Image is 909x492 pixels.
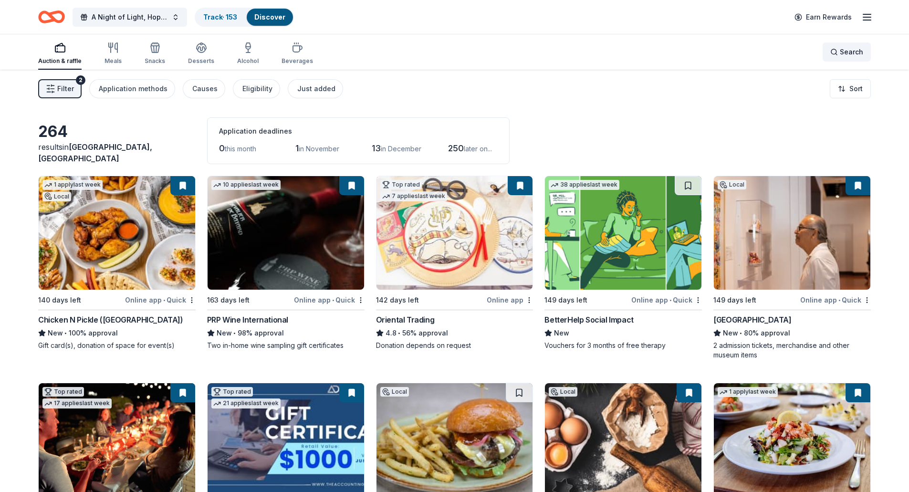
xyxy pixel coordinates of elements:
div: Online app Quick [125,294,196,306]
div: Application methods [99,83,167,94]
button: Eligibility [233,79,280,98]
button: Sort [830,79,871,98]
span: • [740,329,742,337]
div: Top rated [380,180,422,189]
div: Causes [192,83,218,94]
img: Image for Heard Museum [714,176,870,290]
img: Image for Chicken N Pickle (Glendale) [39,176,195,290]
button: Auction & raffle [38,38,82,70]
div: Online app [487,294,533,306]
span: • [64,329,67,337]
div: Vouchers for 3 months of free therapy [544,341,702,350]
div: Snacks [145,57,165,65]
span: Search [840,46,863,58]
span: Filter [57,83,74,94]
div: 38 applies last week [549,180,619,190]
div: 2 admission tickets, merchandise and other museum items [713,341,871,360]
div: Online app Quick [800,294,871,306]
div: 163 days left [207,294,250,306]
div: Auction & raffle [38,57,82,65]
div: Top rated [211,387,253,397]
span: Sort [849,83,863,94]
span: • [669,296,671,304]
button: Alcohol [237,38,259,70]
img: Image for PRP Wine International [208,176,364,290]
div: 98% approval [207,327,365,339]
div: Chicken N Pickle ([GEOGRAPHIC_DATA]) [38,314,183,325]
div: 21 applies last week [211,398,281,408]
div: 142 days left [376,294,419,306]
a: Image for PRP Wine International10 applieslast week163 days leftOnline app•QuickPRP Wine Internat... [207,176,365,350]
span: • [332,296,334,304]
span: later on... [464,145,492,153]
span: 13 [372,143,381,153]
div: Local [380,387,409,397]
div: 100% approval [38,327,196,339]
span: • [233,329,236,337]
div: 149 days left [713,294,756,306]
div: BetterHelp Social Impact [544,314,633,325]
button: A Night of Light, Hope, and Legacy Gala 2026 [73,8,187,27]
div: Online app Quick [294,294,365,306]
div: 10 applies last week [211,180,281,190]
div: Meals [104,57,122,65]
span: 250 [448,143,464,153]
div: Eligibility [242,83,272,94]
div: 2 [76,75,85,85]
span: 0 [219,143,225,153]
div: Just added [297,83,335,94]
button: Track· 153Discover [195,8,294,27]
span: A Night of Light, Hope, and Legacy Gala 2026 [92,11,168,23]
button: Causes [183,79,225,98]
span: New [48,327,63,339]
a: Track· 153 [203,13,237,21]
div: 7 applies last week [380,191,447,201]
div: Online app Quick [631,294,702,306]
div: 1 apply last week [718,387,778,397]
div: results [38,141,196,164]
button: Beverages [282,38,313,70]
a: Discover [254,13,285,21]
span: New [217,327,232,339]
div: Local [718,180,746,189]
div: Local [42,192,71,201]
span: New [554,327,569,339]
div: Donation depends on request [376,341,533,350]
span: [GEOGRAPHIC_DATA], [GEOGRAPHIC_DATA] [38,142,152,163]
span: in November [299,145,339,153]
div: Application deadlines [219,126,498,137]
span: New [723,327,738,339]
a: Image for Oriental TradingTop rated7 applieslast week142 days leftOnline appOriental Trading4.8•5... [376,176,533,350]
button: Just added [288,79,343,98]
img: Image for Oriental Trading [376,176,533,290]
div: 80% approval [713,327,871,339]
button: Search [823,42,871,62]
div: Desserts [188,57,214,65]
button: Desserts [188,38,214,70]
span: in December [381,145,421,153]
button: Meals [104,38,122,70]
div: Gift card(s), donation of space for event(s) [38,341,196,350]
div: 1 apply last week [42,180,103,190]
button: Snacks [145,38,165,70]
div: Top rated [42,387,84,397]
div: 17 applies last week [42,398,112,408]
a: Image for BetterHelp Social Impact38 applieslast week149 days leftOnline app•QuickBetterHelp Soci... [544,176,702,350]
div: PRP Wine International [207,314,288,325]
button: Filter2 [38,79,82,98]
div: Oriental Trading [376,314,435,325]
span: • [838,296,840,304]
span: 4.8 [386,327,397,339]
div: 140 days left [38,294,81,306]
a: Image for Chicken N Pickle (Glendale)1 applylast weekLocal140 days leftOnline app•QuickChicken N ... [38,176,196,350]
div: [GEOGRAPHIC_DATA] [713,314,791,325]
span: • [163,296,165,304]
div: Beverages [282,57,313,65]
span: 1 [295,143,299,153]
span: • [398,329,400,337]
button: Application methods [89,79,175,98]
a: Earn Rewards [789,9,857,26]
div: Local [549,387,577,397]
img: Image for BetterHelp Social Impact [545,176,701,290]
div: Two in-home wine sampling gift certificates [207,341,365,350]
